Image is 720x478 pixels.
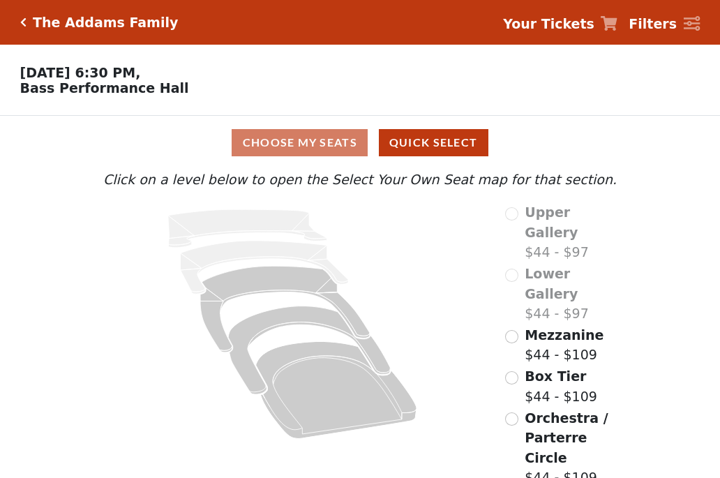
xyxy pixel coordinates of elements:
span: Upper Gallery [525,204,578,240]
a: Click here to go back to filters [20,17,27,27]
strong: Filters [629,16,677,31]
button: Quick Select [379,129,488,156]
label: $44 - $97 [525,264,620,324]
p: Click on a level below to open the Select Your Own Seat map for that section. [100,170,620,190]
label: $44 - $109 [525,325,603,365]
a: Filters [629,14,700,34]
path: Upper Gallery - Seats Available: 0 [168,209,327,248]
span: Box Tier [525,368,586,384]
a: Your Tickets [503,14,617,34]
label: $44 - $97 [525,202,620,262]
path: Lower Gallery - Seats Available: 0 [181,241,349,294]
span: Orchestra / Parterre Circle [525,410,608,465]
path: Orchestra / Parterre Circle - Seats Available: 157 [256,342,417,439]
strong: Your Tickets [503,16,594,31]
label: $44 - $109 [525,366,597,406]
h5: The Addams Family [33,15,178,31]
span: Lower Gallery [525,266,578,301]
span: Mezzanine [525,327,603,343]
